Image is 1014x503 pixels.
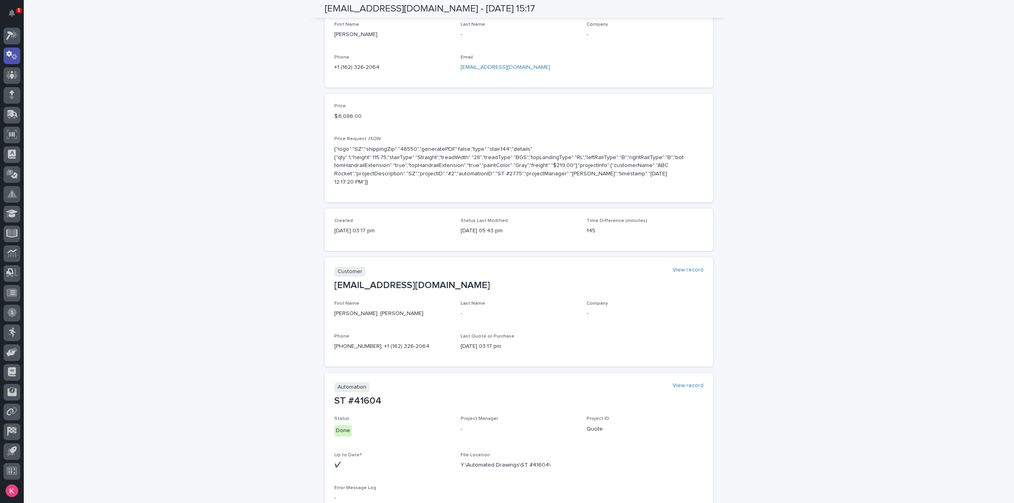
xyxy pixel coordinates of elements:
span: Created [334,218,353,223]
span: Up to Date? [334,453,362,457]
span: Time Difference (minutes) [587,218,647,223]
p: $ 6,086.00 [334,112,451,121]
a: View record [673,382,703,389]
p: 1 [17,8,20,13]
div: Done [334,425,352,437]
p: - [461,30,578,39]
p: [DATE] 03:17 pm [461,342,578,351]
button: Notifications [4,5,20,21]
span: Company [587,301,608,306]
span: First Name [334,301,359,306]
span: Phone [334,55,349,60]
p: ST #41604 [334,395,703,407]
span: Company [587,22,608,27]
span: Email [461,55,473,60]
div: Notifications1 [10,9,20,22]
p: [PHONE_NUMBER], +1 (162) 326-2064 [334,342,451,351]
span: Project ID [587,416,609,421]
span: File Location [461,453,490,457]
p: [PERSON_NAME], [PERSON_NAME] [334,309,451,318]
a: +1 (162) 326-2064 [334,65,379,70]
p: [DATE] 03:17 pm [334,227,451,235]
span: Last Name [461,22,485,27]
p: - [461,425,578,433]
p: [DATE] 05:43 pm [461,227,578,235]
span: Phone [334,334,349,339]
p: - [461,309,578,318]
p: - [587,309,703,318]
span: Last Quote or Purchase [461,334,515,339]
p: Customer [334,267,366,277]
p: [EMAIL_ADDRESS][DOMAIN_NAME] [334,280,703,291]
span: Status [334,416,349,421]
span: Status Last Modified [461,218,508,223]
p: ✔️ [334,461,451,469]
span: Last Name [461,301,485,306]
: Y:\Automated Drawings\ST #41604\ [461,461,551,469]
p: [PERSON_NAME] [334,30,451,39]
span: Error Message Log [334,486,376,490]
a: View record [673,267,703,273]
span: Price Request JSON [334,137,381,141]
p: 145 [587,227,703,235]
p: {"logo":"SZ","shippingZip":"46550","generatePDF":false,"type":"stair144","details":{"qty":1,"heig... [334,145,684,186]
h2: [EMAIL_ADDRESS][DOMAIN_NAME] - [DATE] 15:17 [325,3,535,15]
span: First Name [334,22,359,27]
p: - [334,494,703,502]
p: - [587,30,703,39]
p: Automation [334,382,370,392]
p: Quote [587,425,703,433]
span: Project Manager [461,416,498,421]
span: Price [334,104,346,108]
button: users-avatar [4,482,20,499]
a: [EMAIL_ADDRESS][DOMAIN_NAME] [461,65,550,70]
